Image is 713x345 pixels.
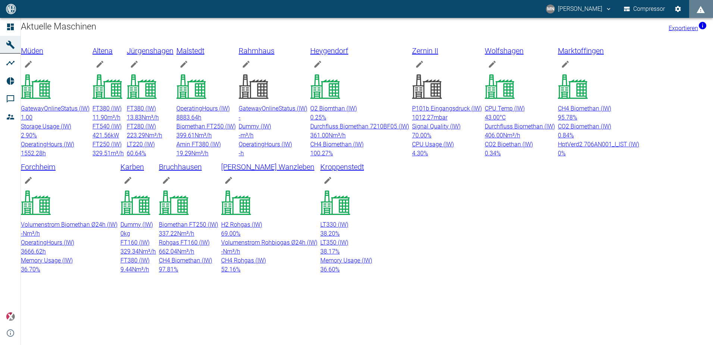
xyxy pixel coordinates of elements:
span: 97.81 [159,266,174,273]
span: CO2 Bioethan (IW) [485,141,533,148]
span: Nm³/h [177,248,194,255]
span: 60.64 [127,150,142,157]
span: Jürgenshagen [127,46,173,55]
span: 8883.64 [176,114,198,121]
span: Nm³/h [23,230,40,237]
span: Biomethan FT250 (IW) [176,123,236,130]
span: % [32,132,37,139]
span: % [573,114,577,121]
a: [PERSON_NAME] Wanzlebenedit machineH2 Rohgas (IW)69.00%Volumenstrom Rohbiogas Ø24h (IW)-Nm³/hCH4 ... [221,161,317,274]
a: Zernin IIedit machineP101b Eingangsdruck (IW)1012.27mbarSignal Quality (IW)70.00%CPU Usage (IW)4.30% [412,45,482,158]
span: Memory Usage (IW) [320,257,372,264]
span: m³/h [111,150,124,157]
button: edit machine [320,173,335,188]
span: O2 Biomthan (IW) [310,105,357,112]
button: edit machine [412,57,427,72]
span: Nm³/h [145,132,162,139]
span: 19.29 [176,150,191,157]
span: h [43,150,46,157]
button: edit machine [21,173,36,188]
span: Nm³/h [177,230,194,237]
span: OperatingHours (IW) [239,141,292,148]
span: 52.16 [221,266,236,273]
span: Marktoffingen [558,46,604,55]
button: edit machine [558,57,573,72]
span: - [21,230,23,237]
img: Xplore Logo [6,312,15,321]
span: 95.78 [558,114,573,121]
button: edit machine [485,57,500,72]
span: CH4 Biomethan (IW) [159,257,212,264]
span: Dummy (IW) [120,221,153,228]
span: 2.90 [21,132,32,139]
span: Nm³/h [195,132,212,139]
button: edit machine [127,57,142,72]
a: Malstedtedit machineOperatingHours (IW)8883.64hBiomethan FT250 (IW)399.61Nm³/hAmin FT380 (IW)19.2... [176,45,236,158]
span: H2 Rohgas (IW) [221,221,262,228]
span: FT380 (IW) [92,105,122,112]
h1: Aktuelle Maschinen [21,21,713,33]
span: % [496,150,501,157]
span: Amin FT380 (IW) [176,141,221,148]
span: 1012.27 [412,114,434,121]
span: Nm³/h [132,266,149,273]
div: MN [546,4,555,13]
span: h [241,150,244,157]
span: 70.00 [412,132,427,139]
span: Zernin II [412,46,438,55]
span: Karben [120,162,144,171]
a: Rahmhausedit machineGatewayOnlineStatus (IW)-Dummy (IW)-m³/hOperatingHours (IW)-h [239,45,307,158]
span: Nm³/h [329,132,346,139]
span: Biomethan FT250 (IW) [159,221,218,228]
img: logo [5,4,17,14]
span: °C [500,114,506,121]
span: Storage Usage (IW) [21,123,71,130]
span: Dummy (IW) [239,123,271,130]
a: Exportieren [669,24,707,31]
span: 3666.62 [21,248,43,255]
span: 13.83 [127,114,142,121]
span: Signal Quality (IW) [412,123,461,130]
span: 0.34 [485,150,496,157]
span: % [427,132,431,139]
span: FT380 (IW) [120,257,150,264]
span: Volumenstrom Biomethan Ø24h (IW) [21,221,117,228]
span: 69.00 [221,230,236,237]
a: Kroppenstedtedit machineLT330 (IW)38.20%LT350 (IW)38.17%Memory Usage (IW)36.60% [320,161,372,274]
span: LT220 (IW) [127,141,155,148]
span: 43.00 [485,114,500,121]
span: Müden [21,46,43,55]
span: 1.00 [21,114,32,121]
span: % [569,132,574,139]
span: 329.51 [92,150,111,157]
span: % [322,114,326,121]
span: kW [111,132,119,139]
span: % [424,150,428,157]
a: Jürgenshagenedit machineFT380 (IW)13.83Nm³/hFT280 (IW)223.29Nm³/hLT220 (IW)60.64% [127,45,173,158]
span: Nm³/h [191,150,208,157]
span: 662.04 [159,248,177,255]
span: CH4 Rohgas (IW) [221,257,266,264]
button: Einstellungen [671,2,685,16]
span: Bruchhausen [159,162,202,171]
span: 0.84 [558,132,569,139]
a: Altenaedit machineFT380 (IW)11.90m³/hFT540 (IW)421.56kWFT250 (IW)329.51m³/h [92,45,124,158]
span: % [142,150,146,157]
span: 329.34 [120,248,139,255]
span: FT380 (IW) [127,105,156,112]
span: HptVerd2 706AN001_I_IST (IW) [558,141,639,148]
span: % [335,248,340,255]
span: % [335,230,340,237]
span: 0.25 [310,114,322,121]
span: FT160 (IW) [120,239,150,246]
a: Marktoffingenedit machineCH4 Biomethan (IW)95.78%CO2 Biomethan (IW)0.84%HptVerd2 706AN001_I_IST (... [558,45,639,158]
span: GatewayOnlineStatus (IW) [239,105,307,112]
span: FT280 (IW) [127,123,156,130]
span: LT350 (IW) [320,239,348,246]
span: 399.61 [176,132,195,139]
span: h [43,248,46,255]
span: 36.60 [320,266,335,273]
span: 406.00 [485,132,503,139]
span: FT540 (IW) [92,123,122,130]
span: - [239,114,241,121]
